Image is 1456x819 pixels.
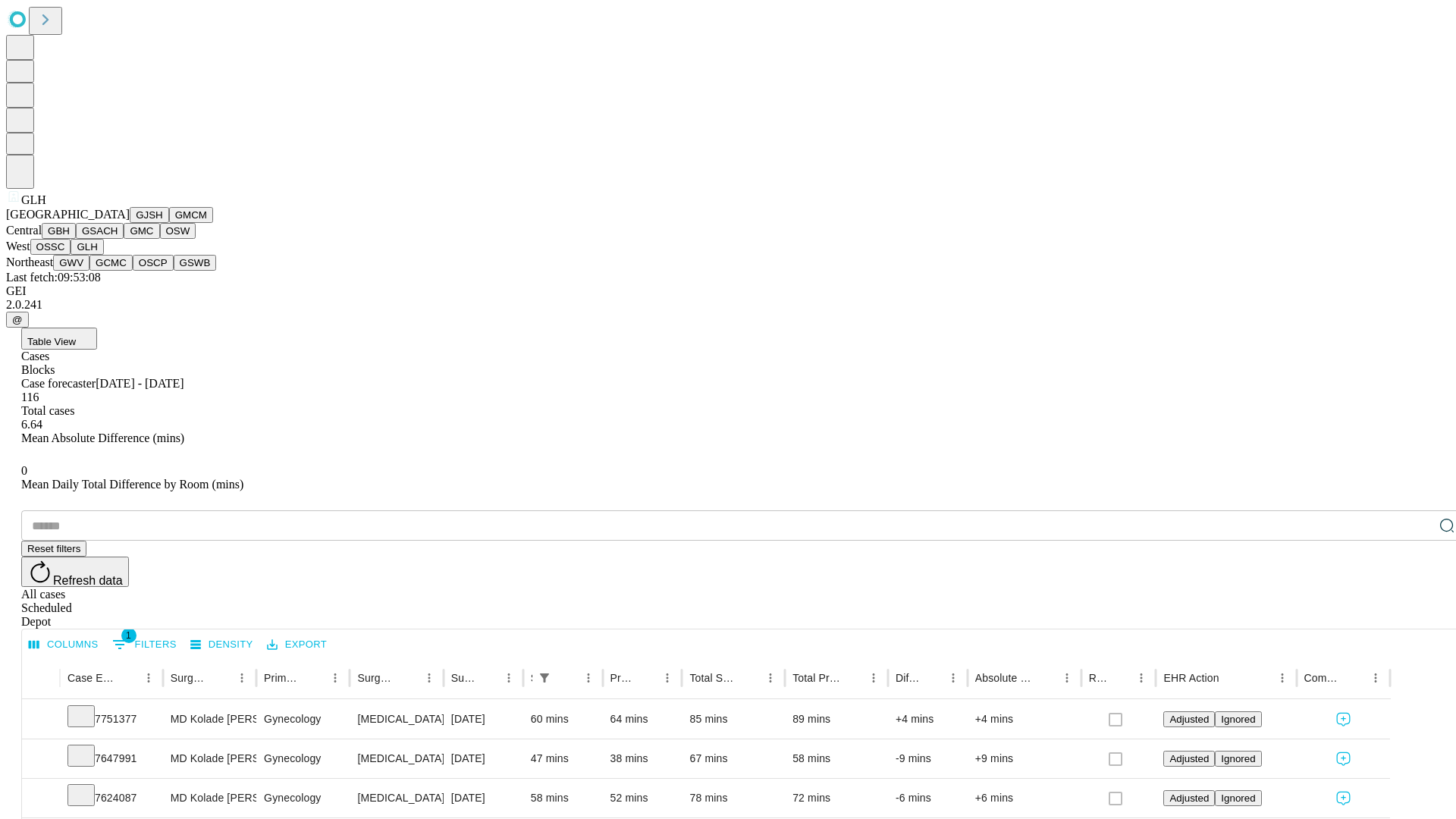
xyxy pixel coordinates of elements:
div: -6 mins [896,779,960,817]
button: Ignored [1215,711,1261,727]
button: Show filters [534,667,555,689]
div: 47 mins [531,739,595,778]
div: +9 mins [975,739,1074,778]
div: Surgery Name [357,672,395,684]
span: Northeast [6,256,53,268]
button: Select columns [25,633,102,657]
div: Surgeon Name [171,672,209,684]
button: Sort [117,667,138,689]
div: [MEDICAL_DATA] WITH [MEDICAL_DATA] AND/OR [MEDICAL_DATA] WITH OR WITHOUT D&C [357,739,435,778]
span: Adjusted [1169,714,1209,725]
div: 64 mins [610,700,675,739]
button: Reset filters [21,541,86,557]
div: [MEDICAL_DATA] [MEDICAL_DATA] AND OR [MEDICAL_DATA] [357,700,435,739]
button: Menu [578,667,599,689]
button: Sort [921,667,943,689]
button: Menu [943,667,964,689]
button: Sort [1344,667,1365,689]
span: Last fetch: 09:53:08 [6,271,101,284]
button: GMCM [169,207,213,223]
div: 58 mins [792,739,880,778]
div: 67 mins [689,739,777,778]
div: [DATE] [451,739,516,778]
span: Reset filters [27,543,80,554]
span: 0 [21,464,27,477]
button: GSACH [76,223,124,239]
div: Total Scheduled Duration [689,672,737,684]
div: Case Epic Id [67,672,115,684]
div: 7624087 [67,779,155,817]
button: Sort [557,667,578,689]
span: Mean Daily Total Difference by Room (mins) [21,478,243,491]
button: Ignored [1215,751,1261,767]
span: Refresh data [53,574,123,587]
button: Expand [30,707,52,733]
button: Sort [477,667,498,689]
button: Menu [1056,667,1078,689]
button: OSSC [30,239,71,255]
button: Adjusted [1163,711,1215,727]
span: Adjusted [1169,792,1209,804]
button: GSWB [174,255,217,271]
div: MD Kolade [PERSON_NAME] Md [171,779,249,817]
span: West [6,240,30,253]
button: GJSH [130,207,169,223]
button: Sort [1109,667,1131,689]
button: Adjusted [1163,790,1215,806]
button: Menu [498,667,519,689]
button: Sort [1221,667,1242,689]
button: Sort [303,667,325,689]
div: 1 active filter [534,667,555,689]
div: -9 mins [896,739,960,778]
button: GBH [42,223,76,239]
button: OSCP [133,255,174,271]
button: Refresh data [21,557,129,587]
button: Adjusted [1163,751,1215,767]
button: Table View [21,328,97,350]
div: Gynecology [264,700,342,739]
button: Menu [325,667,346,689]
button: GMC [124,223,159,239]
div: 7647991 [67,739,155,778]
div: Scheduled In Room Duration [531,672,532,684]
button: Menu [657,667,678,689]
span: [DATE] - [DATE] [96,377,184,390]
div: 38 mins [610,739,675,778]
div: 58 mins [531,779,595,817]
div: EHR Action [1163,672,1219,684]
div: Gynecology [264,779,342,817]
div: Resolved in EHR [1089,672,1109,684]
button: Ignored [1215,790,1261,806]
span: Ignored [1221,753,1255,764]
span: Ignored [1221,714,1255,725]
span: GLH [21,193,46,206]
button: Show filters [108,632,180,657]
div: Gynecology [264,739,342,778]
button: GLH [71,239,103,255]
button: Sort [739,667,760,689]
div: Difference [896,672,920,684]
span: [GEOGRAPHIC_DATA] [6,208,130,221]
div: Total Predicted Duration [792,672,840,684]
div: [DATE] [451,700,516,739]
span: Central [6,224,42,237]
span: @ [12,314,23,325]
button: GCMC [89,255,133,271]
div: 89 mins [792,700,880,739]
div: +4 mins [896,700,960,739]
div: Primary Service [264,672,302,684]
div: 72 mins [792,779,880,817]
div: 85 mins [689,700,777,739]
div: [DATE] [451,779,516,817]
div: MD Kolade [PERSON_NAME] Md [171,700,249,739]
span: Ignored [1221,792,1255,804]
button: Menu [863,667,884,689]
button: Menu [419,667,440,689]
div: Surgery Date [451,672,475,684]
div: 7751377 [67,700,155,739]
div: MD Kolade [PERSON_NAME] Md [171,739,249,778]
div: 52 mins [610,779,675,817]
button: Export [263,633,331,657]
div: [MEDICAL_DATA] WITH [MEDICAL_DATA] AND/OR [MEDICAL_DATA] WITH OR WITHOUT D&C [357,779,435,817]
div: 60 mins [531,700,595,739]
